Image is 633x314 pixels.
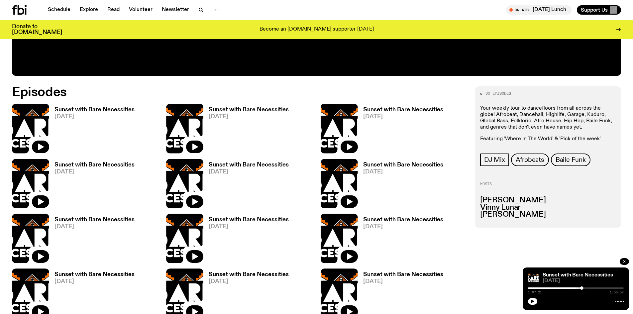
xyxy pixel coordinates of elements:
a: Sunset with Bare Necessities[DATE] [49,162,135,208]
a: Schedule [44,5,74,15]
img: Bare Necessities [12,159,49,208]
h3: Sunset with Bare Necessities [363,107,443,113]
a: Volunteer [125,5,157,15]
span: [DATE] [54,279,135,284]
h3: [PERSON_NAME] [480,197,616,204]
span: [DATE] [543,278,624,283]
a: Sunset with Bare Necessities[DATE] [203,217,289,263]
a: Sunset with Bare Necessities[DATE] [49,107,135,153]
span: [DATE] [363,169,443,175]
span: [DATE] [54,114,135,120]
img: Bare Necessities [166,159,203,208]
h3: Vinny Lunar [480,204,616,211]
a: Sunset with Bare Necessities [543,272,613,278]
span: [DATE] [363,224,443,230]
a: Sunset with Bare Necessities[DATE] [49,217,135,263]
h3: Sunset with Bare Necessities [54,107,135,113]
span: Baile Funk [556,156,586,163]
span: [DATE] [209,169,289,175]
span: DJ Mix [484,156,505,163]
a: Newsletter [158,5,193,15]
h3: Sunset with Bare Necessities [209,272,289,277]
span: [DATE] [363,114,443,120]
span: 1:07:21 [528,291,542,294]
h3: Sunset with Bare Necessities [209,162,289,168]
h3: [PERSON_NAME] [480,211,616,218]
a: DJ Mix [480,154,509,166]
a: Sunset with Bare Necessities[DATE] [203,107,289,153]
img: Bare Necessities [166,104,203,153]
span: [DATE] [209,224,289,230]
p: Your weekly tour to dancefloors from all across the globe! Afrobeat, Dancehall, Highlife, Garage,... [480,105,616,131]
h3: Sunset with Bare Necessities [363,217,443,223]
a: Sunset with Bare Necessities[DATE] [203,162,289,208]
button: On Air[DATE] Lunch [506,5,572,15]
a: Explore [76,5,102,15]
span: 1:59:57 [610,291,624,294]
span: [DATE] [209,279,289,284]
a: Sunset with Bare Necessities[DATE] [358,107,443,153]
h3: Sunset with Bare Necessities [363,272,443,277]
h3: Sunset with Bare Necessities [209,217,289,223]
span: Support Us [581,7,608,13]
img: Bare Necessities [12,214,49,263]
span: [DATE] [209,114,289,120]
span: [DATE] [54,224,135,230]
img: Bare Necessities [528,273,539,283]
h3: Sunset with Bare Necessities [54,217,135,223]
img: Bare Necessities [166,214,203,263]
a: Afrobeats [511,154,549,166]
h2: Episodes [12,86,415,98]
img: Bare Necessities [321,104,358,153]
img: Bare Necessities [321,159,358,208]
h3: Sunset with Bare Necessities [209,107,289,113]
p: Become an [DOMAIN_NAME] supporter [DATE] [260,27,374,33]
span: Afrobeats [516,156,544,163]
span: [DATE] [54,169,135,175]
h2: Hosts [480,182,616,190]
a: Baile Funk [551,154,590,166]
a: Read [103,5,124,15]
a: Sunset with Bare Necessities[DATE] [358,162,443,208]
p: Featuring 'Where In The World' & 'Pick of the week' [480,136,616,142]
span: [DATE] [363,279,443,284]
span: 80 episodes [485,92,511,95]
a: Sunset with Bare Necessities[DATE] [358,217,443,263]
h3: Donate to [DOMAIN_NAME] [12,24,62,35]
h3: Sunset with Bare Necessities [363,162,443,168]
img: Bare Necessities [321,214,358,263]
button: Support Us [577,5,621,15]
h3: Sunset with Bare Necessities [54,272,135,277]
h3: Sunset with Bare Necessities [54,162,135,168]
